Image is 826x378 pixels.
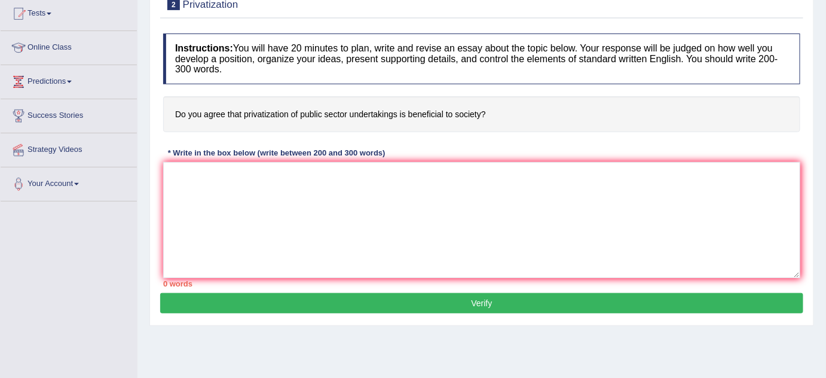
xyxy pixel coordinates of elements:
a: Your Account [1,167,137,197]
div: 0 words [163,278,800,289]
div: * Write in the box below (write between 200 and 300 words) [163,147,390,158]
a: Predictions [1,65,137,95]
b: Instructions: [175,43,233,53]
a: Online Class [1,31,137,61]
a: Success Stories [1,99,137,129]
button: Verify [160,293,803,313]
a: Strategy Videos [1,133,137,163]
h4: You will have 20 minutes to plan, write and revise an essay about the topic below. Your response ... [163,33,800,84]
h4: Do you agree that privatization of public sector undertakings is beneficial to society? [163,96,800,133]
